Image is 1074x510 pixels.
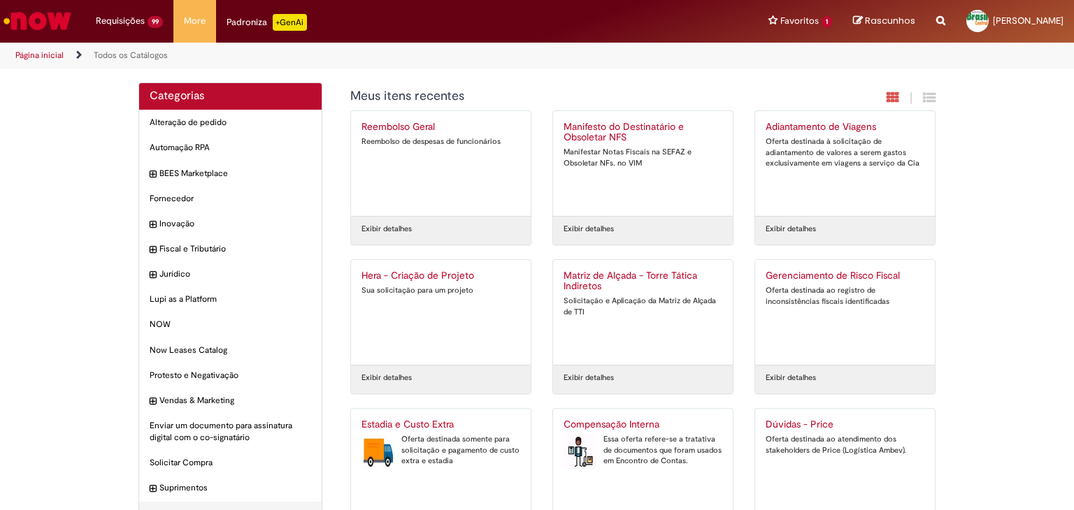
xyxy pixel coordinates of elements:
a: Exibir detalhes [564,372,614,384]
a: Gerenciamento de Risco Fiscal Oferta destinada ao registro de inconsistências fiscais identificadas [755,260,935,365]
div: Protesto e Negativação [139,363,322,388]
span: 99 [148,16,163,28]
h2: Categorias [150,90,311,103]
div: Automação RPA [139,135,322,161]
i: Exibição em cartão [887,91,899,104]
div: expandir categoria Suprimentos Suprimentos [139,475,322,501]
h2: Adiantamento de Viagens [766,122,924,133]
div: Oferta destinada ao atendimento dos stakeholders de Price (Logística Ambev). [766,434,924,456]
div: expandir categoria Inovação Inovação [139,211,322,237]
div: Sua solicitação para um projeto [361,285,520,296]
div: Enviar um documento para assinatura digital com o co-signatário [139,413,322,451]
div: Alteração de pedido [139,110,322,136]
span: Enviar um documento para assinatura digital com o co-signatário [150,420,311,444]
div: Solicitar Compra [139,450,322,476]
span: More [184,14,206,28]
img: Estadia e Custo Extra [361,434,394,469]
span: Solicitar Compra [150,457,311,469]
span: Protesto e Negativação [150,370,311,381]
span: [PERSON_NAME] [993,15,1064,27]
div: Essa oferta refere-se a tratativa de documentos que foram usados em Encontro de Contas. [564,434,722,467]
span: 1 [822,16,832,28]
div: Reembolso de despesas de funcionários [361,136,520,147]
h2: Estadia e Custo Extra [361,419,520,430]
span: Inovação [159,218,311,230]
div: Oferta destinada somente para solicitação e pagamento de custo extra e estadia [361,434,520,467]
img: Compensação Interna [564,434,596,469]
i: expandir categoria Vendas & Marketing [150,395,156,409]
span: Favoritos [780,14,819,28]
span: Fornecedor [150,193,311,205]
div: Oferta destinada à solicitação de adiantamento de valores a serem gastos exclusivamente em viagen... [766,136,924,169]
span: Requisições [96,14,145,28]
span: Jurídico [159,268,311,280]
span: Vendas & Marketing [159,395,311,407]
span: Rascunhos [865,14,915,27]
div: expandir categoria Fiscal e Tributário Fiscal e Tributário [139,236,322,262]
div: expandir categoria Vendas & Marketing Vendas & Marketing [139,388,322,414]
a: Rascunhos [853,15,915,28]
div: Oferta destinada ao registro de inconsistências fiscais identificadas [766,285,924,307]
span: Fiscal e Tributário [159,243,311,255]
h2: Manifesto do Destinatário e Obsoletar NFS [564,122,722,144]
a: Página inicial [15,50,64,61]
a: Exibir detalhes [766,224,816,235]
i: expandir categoria BEES Marketplace [150,168,156,182]
span: NOW [150,319,311,330]
i: Exibição de grade [923,91,936,104]
a: Manifesto do Destinatário e Obsoletar NFS Manifestar Notas Fiscais na SEFAZ e Obsoletar NFs. no VIM [553,111,733,216]
div: Fornecedor [139,186,322,212]
h2: Matriz de Alçada - Torre Tática Indiretos [564,270,722,293]
a: Exibir detalhes [361,224,412,235]
a: Reembolso Geral Reembolso de despesas de funcionários [351,111,531,216]
h1: {"description":"","title":"Meus itens recentes"} Categoria [350,89,785,103]
span: Now Leases Catalog [150,344,311,356]
a: Adiantamento de Viagens Oferta destinada à solicitação de adiantamento de valores a serem gastos ... [755,111,935,216]
span: Lupi as a Platform [150,293,311,305]
i: expandir categoria Inovação [150,218,156,232]
div: Now Leases Catalog [139,337,322,363]
a: Exibir detalhes [766,372,816,384]
a: Todos os Catálogos [94,50,168,61]
div: Padroniza [227,14,307,31]
ul: Trilhas de página [10,43,706,68]
h2: Gerenciamento de Risco Fiscal [766,270,924,282]
div: Lupi as a Platform [139,286,322,312]
a: Exibir detalhes [564,224,614,235]
i: expandir categoria Suprimentos [150,482,156,496]
span: Alteração de pedido [150,117,311,129]
a: Matriz de Alçada - Torre Tática Indiretos Solicitação e Aplicação da Matriz de Alçada de TTI [553,260,733,365]
span: Suprimentos [159,482,311,494]
i: expandir categoria Jurídico [150,268,156,282]
i: expandir categoria Fiscal e Tributário [150,243,156,257]
ul: Categorias [139,110,322,501]
h2: Compensação Interna [564,419,722,430]
a: Exibir detalhes [361,372,412,384]
div: Solicitação e Aplicação da Matriz de Alçada de TTI [564,296,722,317]
span: | [910,90,912,106]
div: expandir categoria BEES Marketplace BEES Marketplace [139,161,322,187]
p: +GenAi [273,14,307,31]
span: Automação RPA [150,142,311,154]
a: Hera - Criação de Projeto Sua solicitação para um projeto [351,260,531,365]
h2: Reembolso Geral [361,122,520,133]
div: expandir categoria Jurídico Jurídico [139,261,322,287]
div: Manifestar Notas Fiscais na SEFAZ e Obsoletar NFs. no VIM [564,147,722,168]
h2: Dúvidas - Price [766,419,924,430]
div: NOW [139,312,322,337]
img: ServiceNow [1,7,73,35]
span: BEES Marketplace [159,168,311,180]
h2: Hera - Criação de Projeto [361,270,520,282]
